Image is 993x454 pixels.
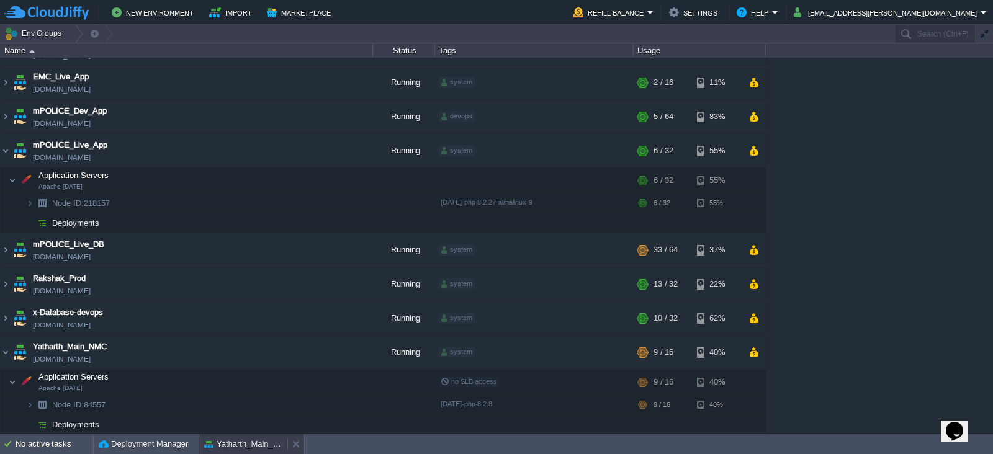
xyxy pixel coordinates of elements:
img: AMDAwAAAACH5BAEAAAAALAAAAAABAAEAAAICRAEAOw== [9,370,16,394]
div: Status [374,43,434,58]
iframe: chat widget [941,404,981,442]
span: [DOMAIN_NAME] [33,319,91,331]
div: Running [373,100,435,133]
div: 9 / 16 [654,336,673,369]
a: x-Database-devops [33,306,103,319]
span: [DATE]-php-8.2.27-almalinux-9 [441,198,532,206]
span: Apache [DATE] [38,385,83,392]
div: 6 / 32 [654,194,670,213]
span: Deployments [51,419,101,430]
a: Rakshak_Prod [33,272,86,285]
div: system [439,145,475,156]
a: [DOMAIN_NAME] [33,353,91,365]
img: AMDAwAAAACH5BAEAAAAALAAAAAABAAEAAAICRAEAOw== [17,168,34,193]
img: AMDAwAAAACH5BAEAAAAALAAAAAABAAEAAAICRAEAOw== [1,66,11,99]
button: Deployment Manager [99,438,188,450]
img: AMDAwAAAACH5BAEAAAAALAAAAAABAAEAAAICRAEAOw== [11,233,29,267]
img: AMDAwAAAACH5BAEAAAAALAAAAAABAAEAAAICRAEAOw== [26,395,34,414]
img: AMDAwAAAACH5BAEAAAAALAAAAAABAAEAAAICRAEAOw== [9,168,16,193]
div: 5 / 64 [654,100,673,133]
a: Yatharth_Main_NMC [33,340,107,353]
div: Running [373,134,435,167]
span: no SLB access [441,378,497,385]
div: 11% [697,66,737,99]
div: 10 / 32 [654,301,678,335]
div: 13 / 32 [654,267,678,301]
img: AMDAwAAAACH5BAEAAAAALAAAAAABAAEAAAICRAEAOw== [1,301,11,335]
div: devops [439,111,475,122]
div: 55% [697,194,737,213]
span: Node ID: [52,198,84,208]
img: AMDAwAAAACH5BAEAAAAALAAAAAABAAEAAAICRAEAOw== [11,66,29,99]
a: Node ID:218157 [51,198,112,208]
button: Env Groups [4,25,66,42]
img: CloudJiffy [4,5,89,20]
img: AMDAwAAAACH5BAEAAAAALAAAAAABAAEAAAICRAEAOw== [26,213,34,233]
div: 40% [697,395,737,414]
div: 6 / 32 [654,134,673,167]
a: [DOMAIN_NAME] [33,83,91,96]
img: AMDAwAAAACH5BAEAAAAALAAAAAABAAEAAAICRAEAOw== [1,267,11,301]
span: Application Servers [37,372,110,382]
button: Refill Balance [573,5,647,20]
a: [DOMAIN_NAME] [33,151,91,164]
a: EMC_Live_App [33,71,89,83]
div: system [439,77,475,88]
div: Running [373,233,435,267]
span: Apache [DATE] [38,183,83,190]
span: 218157 [51,198,112,208]
button: Help [737,5,772,20]
a: Deployments [51,218,101,228]
a: mPOLICE_Live_DB [33,238,104,251]
a: Node ID:84557 [51,399,107,410]
div: 2 / 16 [654,66,673,99]
span: mPOLICE_Live_App [33,139,107,151]
img: AMDAwAAAACH5BAEAAAAALAAAAAABAAEAAAICRAEAOw== [17,370,34,394]
img: AMDAwAAAACH5BAEAAAAALAAAAAABAAEAAAICRAEAOw== [26,415,34,434]
button: New Environment [112,5,197,20]
div: Running [373,301,435,335]
img: AMDAwAAAACH5BAEAAAAALAAAAAABAAEAAAICRAEAOw== [29,50,35,53]
a: [DOMAIN_NAME] [33,285,91,297]
div: Tags [436,43,633,58]
div: Running [373,336,435,369]
span: Application Servers [37,170,110,180]
button: Marketplace [267,5,335,20]
div: 40% [697,336,737,369]
div: 6 / 32 [654,168,673,193]
div: 9 / 16 [654,395,670,414]
div: 55% [697,168,737,193]
button: Yatharth_Main_NMC [204,438,282,450]
span: [DATE]-php-8.2.8 [441,400,492,407]
div: system [439,347,475,358]
a: Application ServersApache [DATE] [37,171,110,180]
div: system [439,244,475,256]
img: AMDAwAAAACH5BAEAAAAALAAAAAABAAEAAAICRAEAOw== [34,415,51,434]
span: 84557 [51,399,107,410]
span: [DOMAIN_NAME] [33,251,91,263]
img: AMDAwAAAACH5BAEAAAAALAAAAAABAAEAAAICRAEAOw== [11,336,29,369]
img: AMDAwAAAACH5BAEAAAAALAAAAAABAAEAAAICRAEAOw== [1,233,11,267]
img: AMDAwAAAACH5BAEAAAAALAAAAAABAAEAAAICRAEAOw== [34,213,51,233]
img: AMDAwAAAACH5BAEAAAAALAAAAAABAAEAAAICRAEAOw== [11,301,29,335]
img: AMDAwAAAACH5BAEAAAAALAAAAAABAAEAAAICRAEAOw== [34,194,51,213]
span: Node ID: [52,400,84,409]
img: AMDAwAAAACH5BAEAAAAALAAAAAABAAEAAAICRAEAOw== [1,100,11,133]
button: Import [209,5,256,20]
a: [DOMAIN_NAME] [33,117,91,130]
button: Settings [669,5,721,20]
a: Application ServersApache [DATE] [37,372,110,381]
span: mPOLICE_Dev_App [33,105,107,117]
div: Running [373,66,435,99]
div: 33 / 64 [654,233,678,267]
div: Running [373,267,435,301]
img: AMDAwAAAACH5BAEAAAAALAAAAAABAAEAAAICRAEAOw== [26,194,34,213]
div: 62% [697,301,737,335]
div: 55% [697,134,737,167]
